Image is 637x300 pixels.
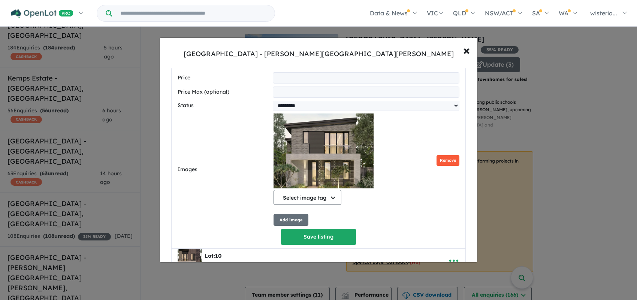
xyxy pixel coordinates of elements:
input: Try estate name, suburb, builder or developer [114,5,273,21]
img: Openlot PRO Logo White [11,9,73,18]
img: Park Avenue Estate - Rouse Hill - Lot 43 [274,113,374,188]
div: [GEOGRAPHIC_DATA] - [PERSON_NAME][GEOGRAPHIC_DATA][PERSON_NAME] [184,49,454,59]
button: Remove [437,155,459,166]
label: Price [178,73,270,82]
label: Images [178,165,271,174]
img: Park%20Avenue%20Estate%20-%20Rouse%20Hill%20-%20Lot%2010___1747107687.jpg [178,249,202,273]
button: Save listing [281,229,356,245]
span: 10 [215,252,221,259]
b: Lot: [205,252,221,259]
div: , , None, None, $, Available [205,261,274,270]
span: × [463,42,470,58]
label: Price Max (optional) [178,88,270,97]
label: Status [178,101,270,110]
span: wisteria... [590,9,617,17]
button: Add image [274,214,308,226]
button: Select image tag [274,190,341,205]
